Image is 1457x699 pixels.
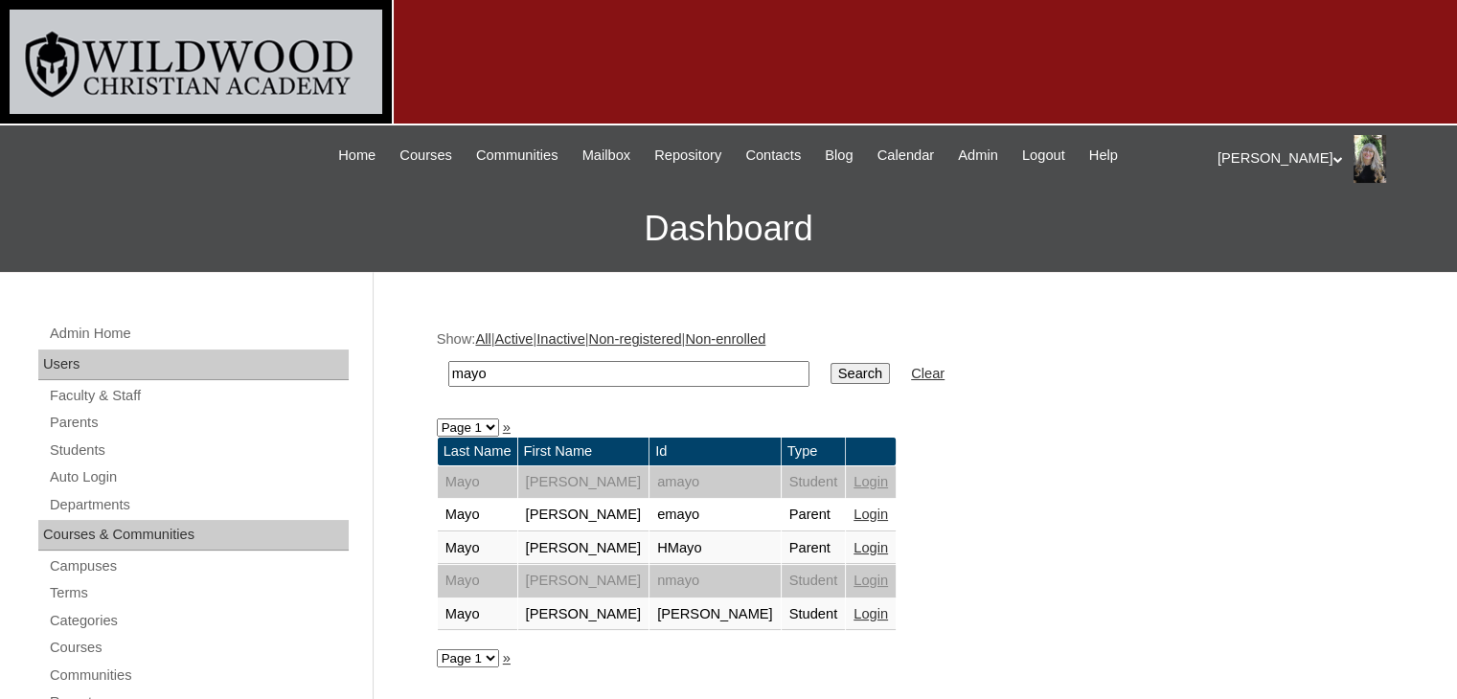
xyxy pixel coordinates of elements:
[649,598,781,631] td: [PERSON_NAME]
[877,145,934,167] span: Calendar
[503,650,511,665] a: »
[399,145,452,167] span: Courses
[518,438,649,465] td: First Name
[854,606,888,621] a: Login
[911,366,945,381] a: Clear
[438,466,517,499] td: Mayo
[438,598,517,631] td: Mayo
[815,145,862,167] a: Blog
[503,419,511,435] a: »
[467,145,568,167] a: Communities
[438,438,517,465] td: Last Name
[518,565,649,598] td: [PERSON_NAME]
[438,499,517,531] td: Mayo
[10,186,1447,272] h3: Dashboard
[48,664,349,688] a: Communities
[48,609,349,633] a: Categories
[958,145,998,167] span: Admin
[685,331,765,347] a: Non-enrolled
[390,145,462,167] a: Courses
[48,554,349,578] a: Campuses
[649,438,781,465] td: Id
[48,322,349,346] a: Admin Home
[437,329,1385,397] div: Show: | | | |
[48,581,349,605] a: Terms
[48,439,349,462] a: Students
[782,438,846,465] td: Type
[536,331,585,347] a: Inactive
[854,573,888,588] a: Login
[38,349,349,380] div: Users
[1080,145,1127,167] a: Help
[475,331,490,347] a: All
[854,540,888,555] a: Login
[518,598,649,631] td: [PERSON_NAME]
[1354,135,1385,183] img: Dena Hohl
[476,145,558,167] span: Communities
[782,598,846,631] td: Student
[654,145,721,167] span: Repository
[48,384,349,408] a: Faculty & Staff
[48,411,349,435] a: Parents
[645,145,731,167] a: Repository
[329,145,385,167] a: Home
[649,532,781,565] td: HMayo
[745,145,801,167] span: Contacts
[854,474,888,489] a: Login
[1013,145,1075,167] a: Logout
[1022,145,1065,167] span: Logout
[518,532,649,565] td: [PERSON_NAME]
[10,10,382,114] img: logo-white.png
[573,145,641,167] a: Mailbox
[1218,135,1438,183] div: [PERSON_NAME]
[736,145,810,167] a: Contacts
[48,493,349,517] a: Departments
[438,532,517,565] td: Mayo
[38,520,349,551] div: Courses & Communities
[494,331,533,347] a: Active
[868,145,944,167] a: Calendar
[649,499,781,531] td: emayo
[518,466,649,499] td: [PERSON_NAME]
[649,466,781,499] td: amayo
[1089,145,1118,167] span: Help
[649,565,781,598] td: nmayo
[831,363,890,384] input: Search
[48,636,349,660] a: Courses
[48,465,349,489] a: Auto Login
[518,499,649,531] td: [PERSON_NAME]
[338,145,376,167] span: Home
[782,499,846,531] td: Parent
[782,532,846,565] td: Parent
[825,145,853,167] span: Blog
[782,565,846,598] td: Student
[448,361,809,387] input: Search
[948,145,1008,167] a: Admin
[582,145,631,167] span: Mailbox
[854,507,888,522] a: Login
[438,565,517,598] td: Mayo
[589,331,682,347] a: Non-registered
[782,466,846,499] td: Student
